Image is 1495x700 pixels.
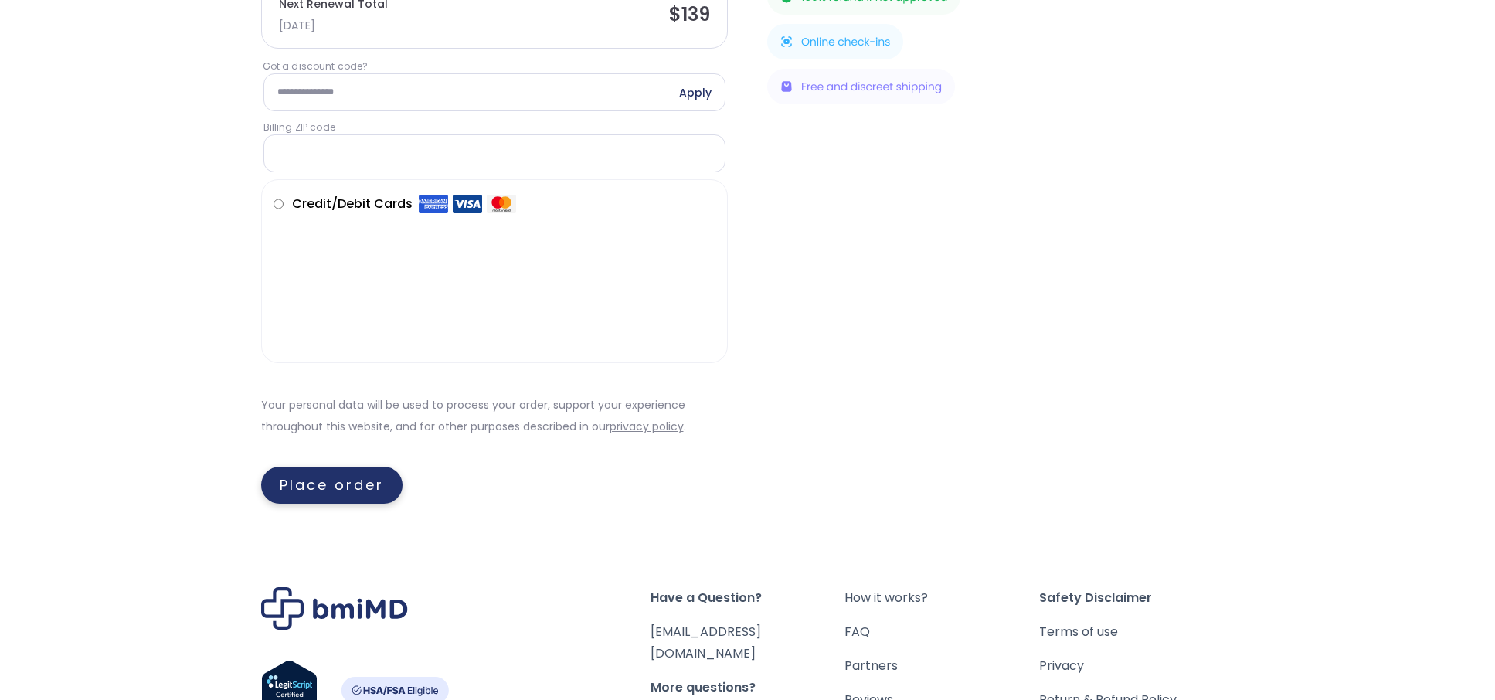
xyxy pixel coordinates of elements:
[844,587,1039,609] a: How it works?
[844,655,1039,677] a: Partners
[651,587,845,609] span: Have a Question?
[610,419,684,434] a: privacy policy
[279,15,388,36] div: [DATE]
[261,587,408,630] img: Brand Logo
[261,394,729,437] p: Your personal data will be used to process your order, support your experience throughout this we...
[292,192,516,216] label: Credit/Debit Cards
[1039,655,1234,677] a: Privacy
[263,121,726,134] label: Billing ZIP code
[1039,621,1234,643] a: Terms of use
[669,2,681,27] span: $
[679,86,712,100] a: Apply
[669,2,710,27] bdi: 139
[651,677,845,698] span: More questions?
[1039,587,1234,609] span: Safety Disclaimer
[263,59,727,73] label: Got a discount code?
[767,69,955,104] img: Free and discreet shipping
[270,213,713,330] iframe: Secure payment input frame
[844,621,1039,643] a: FAQ
[261,467,403,504] button: Place order
[487,194,516,214] img: Mastercard
[419,194,448,214] img: Amex
[651,623,761,662] a: [EMAIL_ADDRESS][DOMAIN_NAME]
[767,24,903,59] img: Online check-ins
[453,194,482,214] img: Visa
